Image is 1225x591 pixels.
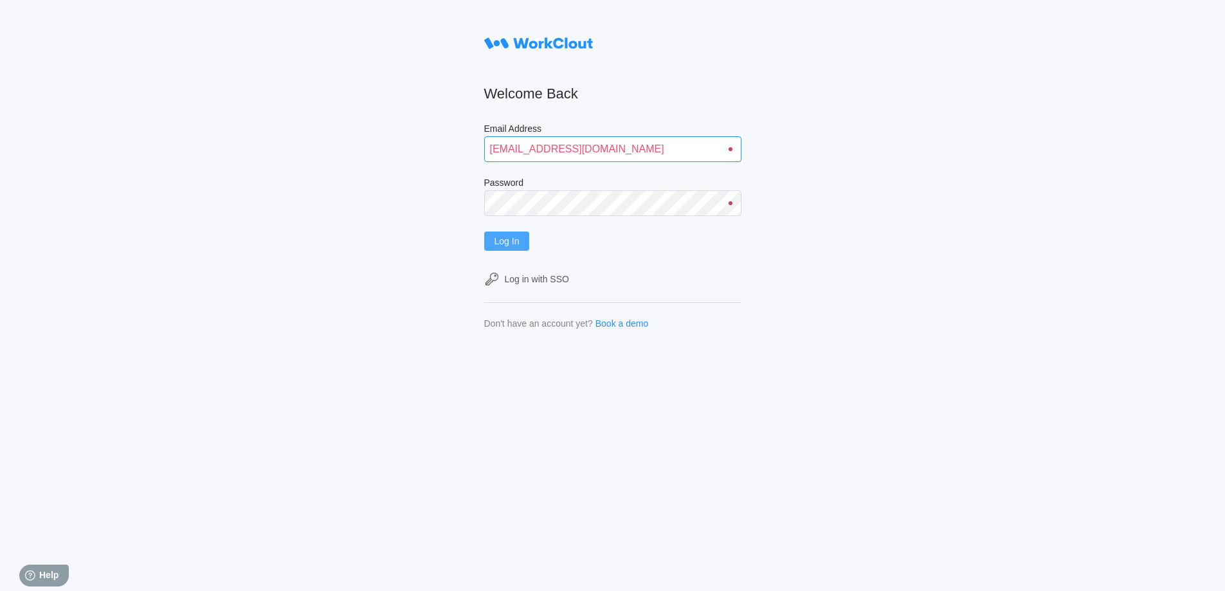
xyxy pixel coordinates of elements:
[484,318,593,329] div: Don't have an account yet?
[495,237,520,246] span: Log In
[484,232,530,251] button: Log In
[595,318,649,329] a: Book a demo
[484,85,741,103] h2: Welcome Back
[484,136,741,162] input: Enter your email
[484,271,741,287] a: Log in with SSO
[505,274,569,284] div: Log in with SSO
[484,123,741,136] label: Email Address
[484,177,741,190] label: Password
